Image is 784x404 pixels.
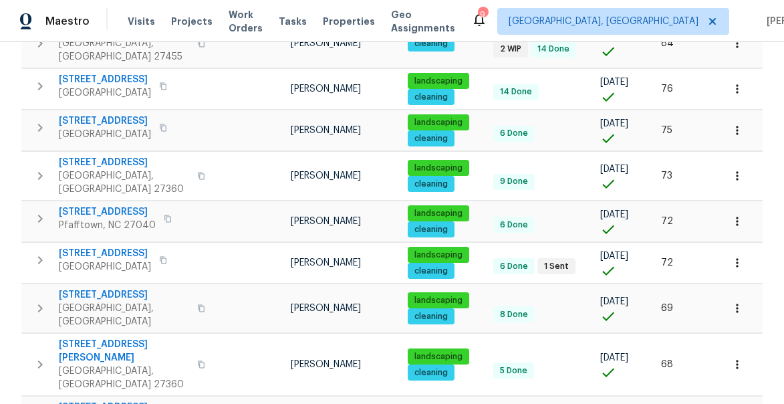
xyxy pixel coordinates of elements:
span: landscaping [409,295,468,306]
div: 9 [478,8,487,21]
span: 5 Done [495,365,533,377]
span: Visits [128,15,155,28]
span: [GEOGRAPHIC_DATA] [59,128,151,141]
span: [PERSON_NAME] [291,304,361,313]
span: [PERSON_NAME] [291,171,361,181]
span: 6 Done [495,219,533,231]
span: 6 Done [495,128,533,139]
span: Projects [171,15,213,28]
span: [DATE] [600,119,628,128]
span: [STREET_ADDRESS][PERSON_NAME] [59,338,189,365]
span: 75 [661,126,672,135]
span: 14 Done [495,86,537,98]
span: [GEOGRAPHIC_DATA], [GEOGRAPHIC_DATA] 27360 [59,365,189,391]
span: [STREET_ADDRESS] [59,205,156,219]
span: 72 [661,217,673,226]
span: landscaping [409,249,468,261]
span: [GEOGRAPHIC_DATA], [GEOGRAPHIC_DATA] 27455 [59,37,189,64]
span: [GEOGRAPHIC_DATA], [GEOGRAPHIC_DATA] [59,302,189,328]
span: 2 WIP [495,43,527,55]
span: 72 [661,258,673,268]
span: Pfafftown, NC 27040 [59,219,156,232]
span: 84 [661,39,674,48]
span: cleaning [409,133,453,144]
span: [DATE] [600,78,628,87]
span: [GEOGRAPHIC_DATA], [GEOGRAPHIC_DATA] [509,15,698,28]
span: [PERSON_NAME] [291,39,361,48]
span: [DATE] [600,251,628,261]
span: Properties [323,15,375,28]
span: [GEOGRAPHIC_DATA], [GEOGRAPHIC_DATA] 27360 [59,169,189,196]
span: [DATE] [600,353,628,363]
span: [PERSON_NAME] [291,126,361,135]
span: landscaping [409,117,468,128]
span: 1 Sent [539,261,574,272]
span: cleaning [409,38,453,49]
span: 14 Done [532,43,575,55]
span: 73 [661,171,672,181]
span: [PERSON_NAME] [291,217,361,226]
span: cleaning [409,311,453,322]
span: [STREET_ADDRESS] [59,73,151,86]
span: Maestro [45,15,90,28]
span: [PERSON_NAME] [291,84,361,94]
span: 76 [661,84,673,94]
span: [STREET_ADDRESS] [59,156,189,169]
span: [DATE] [600,210,628,219]
span: cleaning [409,92,453,103]
span: [STREET_ADDRESS] [59,288,189,302]
span: [DATE] [600,297,628,306]
span: [STREET_ADDRESS] [59,247,151,260]
span: [GEOGRAPHIC_DATA] [59,86,151,100]
span: cleaning [409,179,453,190]
span: cleaning [409,266,453,277]
span: cleaning [409,367,453,379]
span: 69 [661,304,673,313]
span: [GEOGRAPHIC_DATA] [59,260,151,274]
span: landscaping [409,208,468,219]
span: [PERSON_NAME] [291,360,361,369]
span: 68 [661,360,673,369]
span: [PERSON_NAME] [291,258,361,268]
span: 9 Done [495,176,533,187]
span: [STREET_ADDRESS] [59,114,151,128]
span: [DATE] [600,165,628,174]
span: landscaping [409,76,468,87]
span: Geo Assignments [391,8,455,35]
span: landscaping [409,163,468,174]
span: 8 Done [495,309,533,320]
span: landscaping [409,351,468,363]
span: cleaning [409,224,453,235]
span: Tasks [279,17,307,26]
span: 6 Done [495,261,533,272]
span: Work Orders [229,8,263,35]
